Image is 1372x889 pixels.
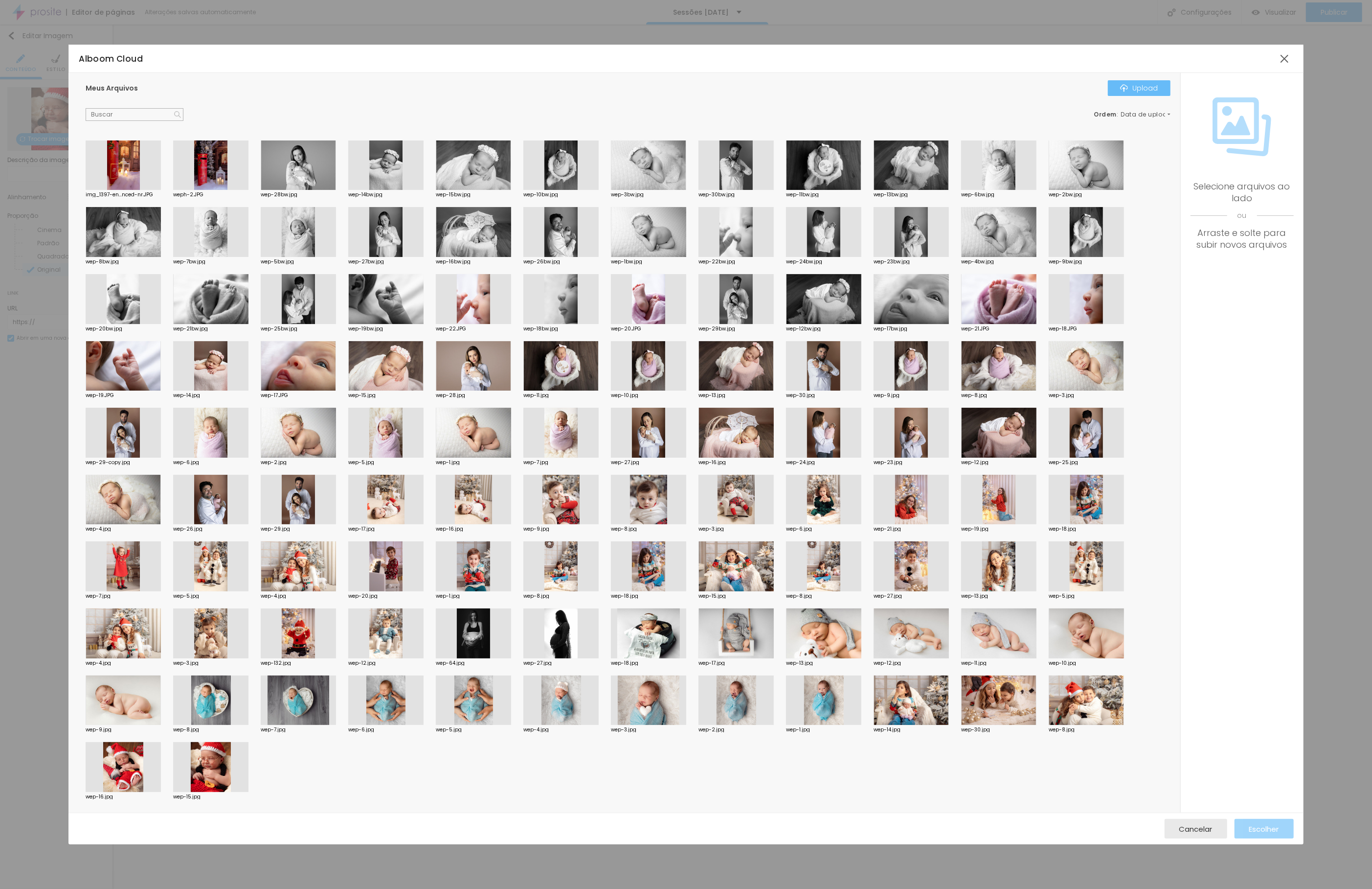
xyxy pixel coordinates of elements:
div: wep-21.JPG [961,327,1036,331]
div: wep-24bw.jpg [786,259,861,264]
div: wep-15.jpg [173,795,248,799]
div: wep-10.jpg [1049,661,1124,666]
div: wep-11.jpg [523,393,599,398]
div: wep-26.jpg [173,527,248,532]
div: wep-18.JPG [1049,327,1124,331]
div: wep-30bw.jpg [698,192,774,197]
div: wep-13bw.jpg [874,192,949,197]
div: wep-29bw.jpg [698,327,774,331]
span: Alboom Cloud [79,53,143,65]
div: weph-2.JPG [173,192,248,197]
div: wep-8.jpg [961,393,1036,398]
div: wep-12.jpg [348,661,424,666]
div: wep-8.jpg [173,727,248,732]
div: wep-20.JPG [611,327,686,331]
div: wep-2.jpg [698,727,774,732]
div: wep-24.jpg [786,460,861,465]
div: wep-21.jpg [874,527,949,532]
div: wep-30.jpg [786,393,861,398]
div: wep-5.jpg [173,594,248,599]
div: wep-11bw.jpg [786,192,861,197]
div: wep-27.jpg [523,661,599,666]
div: wep-17.jpg [698,661,774,666]
div: wep-28bw.jpg [261,192,336,197]
div: wep-14bw.jpg [348,192,424,197]
div: wep-1bw.jpg [611,259,686,264]
div: wep-17.jpg [348,527,424,532]
div: wep-22.JPG [436,327,511,331]
div: wep-1.jpg [786,727,861,732]
div: wep-64.jpg [436,661,511,666]
div: img_1397-en...nced-nr.JPG [86,192,161,197]
div: Selecione arquivos ao lado Arraste e solte para subir novos arquivos [1191,181,1294,251]
div: wep-15.jpg [698,594,774,599]
div: wep-8.jpg [1049,727,1124,732]
span: Escolher [1249,825,1279,833]
div: wep-15bw.jpg [436,192,511,197]
div: wep-20.jpg [348,594,424,599]
div: wep-2.jpg [261,460,336,465]
div: wep-14.jpg [874,727,949,732]
div: wep-25.jpg [1049,460,1124,465]
div: wep-23.jpg [874,460,949,465]
div: wep-7.jpg [523,460,599,465]
div: wep-4.jpg [86,661,161,666]
div: wep-7bw.jpg [173,259,248,264]
img: Icone [1120,84,1128,92]
div: wep-29.jpg [261,527,336,532]
div: wep-3bw.jpg [611,192,686,197]
div: wep-5.jpg [348,460,424,465]
button: Escolher [1235,819,1294,839]
div: wep-9.jpg [86,727,161,732]
div: wep-3.jpg [698,527,774,532]
div: wep-5.jpg [1049,594,1124,599]
div: wep-5.jpg [436,727,511,732]
div: wep-18.jpg [611,594,686,599]
span: ou [1191,204,1294,227]
div: wep-13.jpg [786,661,861,666]
span: Ordem [1094,110,1117,118]
div: wep-6.jpg [786,527,861,532]
div: wep-16.jpg [436,527,511,532]
div: wep-19.jpg [961,527,1036,532]
div: wep-132.jpg [261,661,336,666]
div: wep-5bw.jpg [261,259,336,264]
div: wep-30.jpg [961,727,1036,732]
div: wep-3.jpg [173,661,248,666]
div: wep-1.jpg [436,594,511,599]
div: wep-18.jpg [611,661,686,666]
div: wep-9bw.jpg [1049,259,1124,264]
div: wep-12.jpg [874,661,949,666]
button: Cancelar [1165,819,1227,839]
div: wep-12bw.jpg [786,327,861,331]
div: wep-7.jpg [261,727,336,732]
div: wep-7.jpg [86,594,161,599]
span: Data de upload [1121,112,1172,117]
div: wep-4.jpg [86,527,161,532]
div: wep-3.jpg [611,727,686,732]
img: Icone [1213,97,1271,156]
div: : [1094,112,1170,117]
div: wep-4bw.jpg [961,259,1036,264]
div: wep-8.jpg [611,527,686,532]
div: wep-19.JPG [86,393,161,398]
div: wep-16bw.jpg [436,259,511,264]
div: wep-23bw.jpg [874,259,949,264]
div: wep-4.jpg [261,594,336,599]
div: wep-28.jpg [436,393,511,398]
div: wep-9.jpg [874,393,949,398]
div: wep-8.jpg [523,594,599,599]
div: wep-21bw.jpg [173,327,248,331]
div: wep-17bw.jpg [874,327,949,331]
img: Icone [174,111,181,118]
span: Meus Arquivos [86,83,138,93]
div: wep-13.jpg [961,594,1036,599]
div: wep-10bw.jpg [523,192,599,197]
div: wep-19bw.jpg [348,327,424,331]
div: wep-16.jpg [86,795,161,799]
div: wep-22bw.jpg [698,259,774,264]
input: Buscar [86,108,183,121]
div: wep-3.jpg [1049,393,1124,398]
div: wep-17.JPG [261,393,336,398]
div: wep-27bw.jpg [348,259,424,264]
